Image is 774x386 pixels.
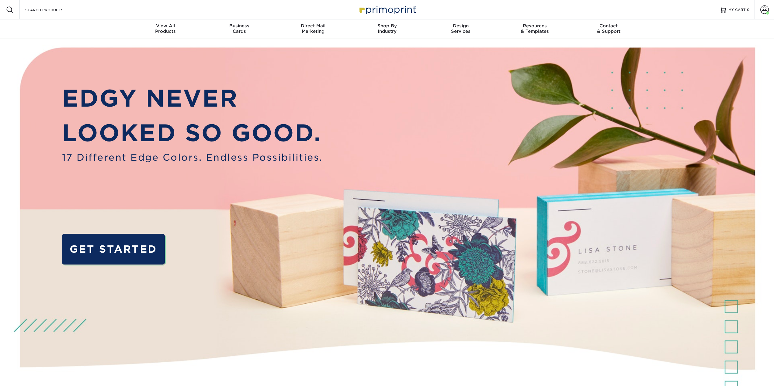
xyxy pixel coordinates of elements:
div: & Templates [498,23,572,34]
a: Direct MailMarketing [276,19,350,39]
span: Business [202,23,276,29]
p: LOOKED SO GOOD. [62,116,323,151]
img: Primoprint [357,3,418,16]
a: DesignServices [424,19,498,39]
span: MY CART [728,7,746,12]
a: View AllProducts [129,19,203,39]
div: Cards [202,23,276,34]
span: 0 [747,8,750,12]
div: Marketing [276,23,350,34]
div: Services [424,23,498,34]
p: EDGY NEVER [62,81,323,116]
span: Direct Mail [276,23,350,29]
span: Resources [498,23,572,29]
a: BusinessCards [202,19,276,39]
a: Contact& Support [572,19,646,39]
span: Shop By [350,23,424,29]
span: 17 Different Edge Colors. Endless Possibilities. [62,151,323,165]
span: View All [129,23,203,29]
div: Industry [350,23,424,34]
span: Design [424,23,498,29]
div: & Support [572,23,646,34]
a: Resources& Templates [498,19,572,39]
input: SEARCH PRODUCTS..... [25,6,84,13]
a: GET STARTED [62,234,165,264]
a: Shop ByIndustry [350,19,424,39]
div: Products [129,23,203,34]
span: Contact [572,23,646,29]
